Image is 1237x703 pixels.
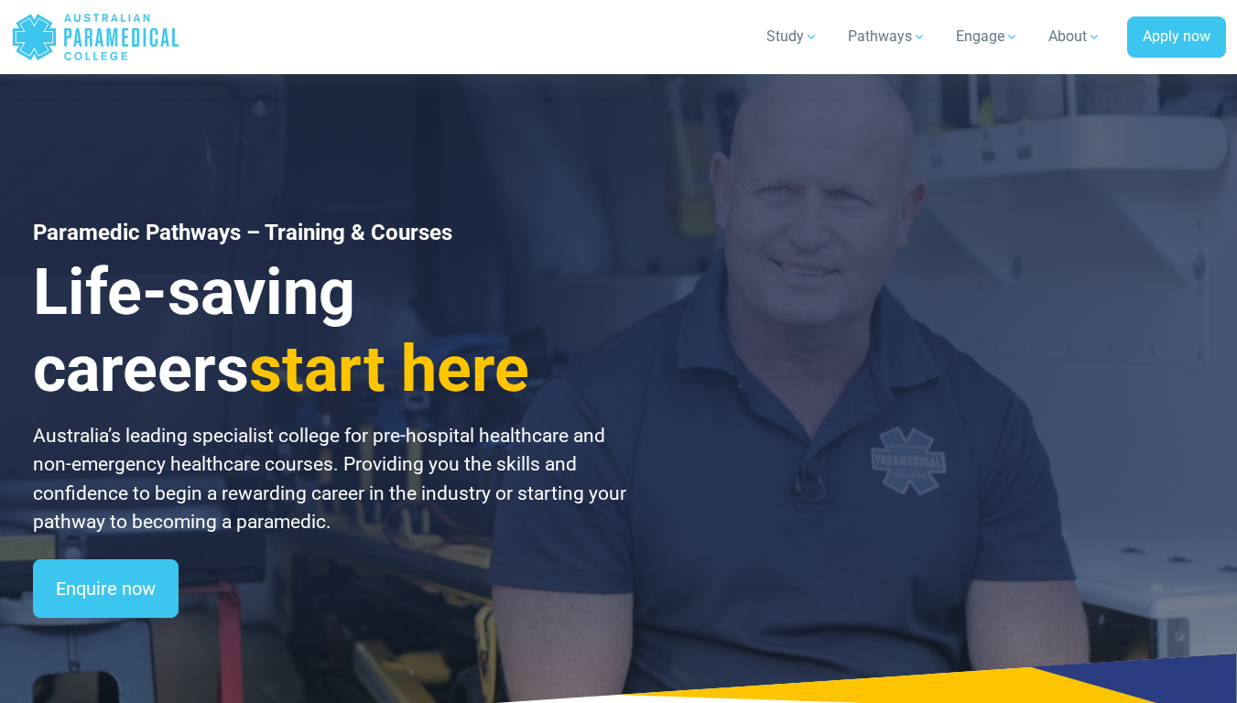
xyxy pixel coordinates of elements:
p: Australia’s leading specialist college for pre-hospital healthcare and non-emergency healthcare c... [33,422,641,537]
a: Apply now [1127,16,1226,59]
span: start here [249,331,529,406]
a: Engage [945,11,1030,62]
a: Australian Paramedical College [11,7,180,67]
a: About [1037,11,1112,62]
h1: Paramedic Pathways – Training & Courses [33,220,641,246]
h3: Life-saving careers [33,254,641,407]
a: Enquire now [33,559,179,618]
a: Study [755,11,830,62]
a: Pathways [837,11,938,62]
